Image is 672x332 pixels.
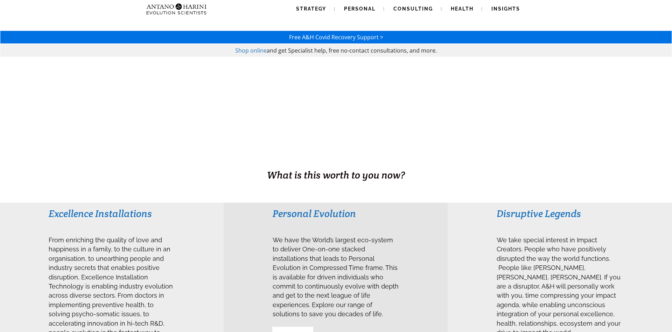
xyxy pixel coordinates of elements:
h3: Disruptive Legends [497,207,623,220]
span: Strategy [296,6,326,12]
h3: Personal Evolution [273,207,399,220]
span: and get Specialist help, free no-contact consultations, and more. [267,47,437,54]
span: Health [451,6,474,12]
span: Consulting [393,6,433,12]
h3: Excellence Installations [49,207,175,220]
a: Free A&H Covid Recovery Support > [289,33,383,41]
h1: BUSINESS. HEALTH. Family. Legacy [1,153,671,168]
span: We have the World’s largest eco-system to deliver One-on-one stacked installations that leads to ... [273,236,399,318]
a: Shop online [235,47,267,54]
span: Insights [491,6,520,12]
span: Personal [344,6,376,12]
span: What is this worth to you now? [267,169,405,181]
